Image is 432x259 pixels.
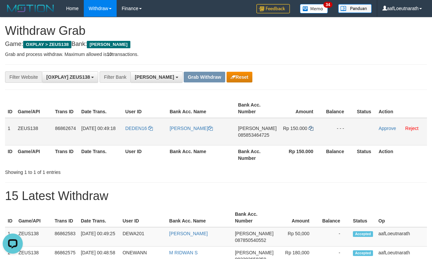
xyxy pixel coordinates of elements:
th: Action [376,99,427,118]
p: Grab and process withdraw. Maximum allowed is transactions. [5,51,427,58]
th: Amount [276,208,319,227]
span: [PERSON_NAME] [135,74,174,80]
span: Copy 087850540552 to clipboard [235,238,266,243]
th: Bank Acc. Number [235,99,279,118]
h4: Game: Bank: [5,41,427,48]
th: Trans ID [52,208,78,227]
span: 34 [323,2,332,8]
button: Reset [227,72,252,82]
th: User ID [120,208,167,227]
a: Copy 150000 to clipboard [309,126,313,131]
span: [PERSON_NAME] [235,231,273,236]
th: Trans ID [52,99,78,118]
div: Filter Website [5,71,42,83]
th: User ID [123,99,167,118]
th: Status [350,208,376,227]
td: [DATE] 00:49:25 [78,227,120,247]
span: Rp 150.000 [283,126,307,131]
span: DEDEN16 [125,126,147,131]
th: Balance [323,145,354,164]
span: [OXPLAY] ZEUS138 [46,74,90,80]
span: [DATE] 00:49:18 [81,126,116,131]
th: Balance [319,208,350,227]
a: Reject [405,126,419,131]
th: Bank Acc. Number [235,145,279,164]
img: Feedback.jpg [256,4,290,13]
th: Bank Acc. Number [232,208,276,227]
th: Date Trans. [79,145,123,164]
th: Status [354,145,376,164]
td: Rp 50,000 [276,227,319,247]
th: ID [5,208,16,227]
td: - [319,227,350,247]
img: Button%20Memo.svg [300,4,328,13]
span: Copy 085853464725 to clipboard [238,132,269,138]
button: [PERSON_NAME] [130,71,182,83]
th: Amount [279,99,323,118]
span: Accepted [353,250,373,256]
th: Trans ID [52,145,78,164]
a: [PERSON_NAME] [169,231,208,236]
button: Open LiveChat chat widget [3,3,23,23]
span: 86862674 [55,126,76,131]
th: Date Trans. [79,99,123,118]
td: 1 [5,118,15,145]
button: Grab Withdraw [184,72,225,82]
td: DEWA201 [120,227,167,247]
td: 1 [5,227,16,247]
th: Game/API [15,145,52,164]
img: MOTION_logo.png [5,3,56,13]
a: Approve [379,126,396,131]
span: [PERSON_NAME] [238,126,276,131]
div: Showing 1 to 1 of 1 entries [5,166,175,176]
th: Game/API [15,99,52,118]
button: [OXPLAY] ZEUS138 [42,71,98,83]
a: [PERSON_NAME] [170,126,213,131]
a: DEDEN16 [125,126,153,131]
td: aafLoeutnarath [376,227,427,247]
div: Filter Bank [100,71,130,83]
th: Rp 150.000 [279,145,323,164]
img: panduan.png [338,4,372,13]
th: Game/API [16,208,52,227]
th: Date Trans. [78,208,120,227]
th: Bank Acc. Name [167,145,235,164]
span: OXPLAY > ZEUS138 [23,41,71,48]
th: Bank Acc. Name [167,208,232,227]
h1: Withdraw Grab [5,24,427,38]
a: M RIDWAN S [169,250,198,255]
td: ZEUS138 [15,118,52,145]
th: User ID [123,145,167,164]
th: Op [376,208,427,227]
th: Balance [323,99,354,118]
th: Status [354,99,376,118]
td: ZEUS138 [16,227,52,247]
strong: 10 [107,52,112,57]
th: Bank Acc. Name [167,99,235,118]
span: Accepted [353,231,373,237]
td: - - - [323,118,354,145]
span: [PERSON_NAME] [235,250,273,255]
h1: 15 Latest Withdraw [5,189,427,203]
span: [PERSON_NAME] [87,41,130,48]
th: ID [5,145,15,164]
th: ID [5,99,15,118]
th: Action [376,145,427,164]
td: 86862583 [52,227,78,247]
